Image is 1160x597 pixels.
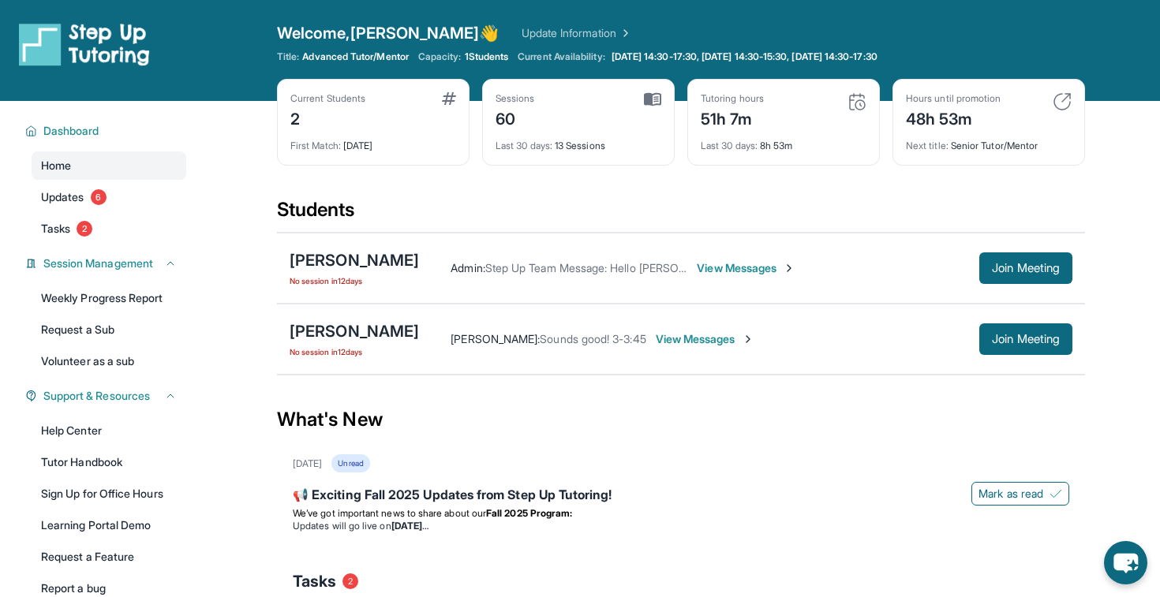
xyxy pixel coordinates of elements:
a: Learning Portal Demo [32,511,186,539]
span: Session Management [43,256,153,271]
span: Title: [277,50,299,63]
div: 2 [290,105,365,130]
a: Sign Up for Office Hours [32,479,186,508]
a: Home [32,151,186,180]
div: Current Students [290,92,365,105]
div: Senior Tutor/Mentor [906,130,1072,152]
div: [DATE] [293,457,322,470]
div: [DATE] [290,130,456,152]
button: Join Meeting [979,252,1072,284]
img: Mark as read [1050,487,1062,500]
li: Updates will go live on [293,520,1069,532]
span: Last 30 days : [701,140,758,151]
div: Students [277,197,1085,232]
span: No session in 12 days [290,274,419,287]
button: Mark as read [971,482,1069,506]
img: Chevron-Right [742,333,754,345]
span: Updates [41,189,84,205]
span: 2 [77,221,92,237]
a: Volunteer as a sub [32,347,186,375]
a: [DATE] 14:30-17:30, [DATE] 14:30-15:30, [DATE] 14:30-17:30 [608,50,881,63]
div: [PERSON_NAME] [290,320,419,342]
button: Dashboard [37,123,177,139]
button: Support & Resources [37,388,177,404]
div: Hours until promotion [906,92,1001,105]
a: Tasks2 [32,215,186,243]
span: [DATE] 14:30-17:30, [DATE] 14:30-15:30, [DATE] 14:30-17:30 [612,50,877,63]
span: 2 [342,573,358,589]
span: First Match : [290,140,341,151]
span: Join Meeting [992,334,1060,344]
img: card [644,92,661,106]
span: Dashboard [43,123,99,139]
div: Sessions [496,92,535,105]
button: chat-button [1104,541,1147,584]
span: Tasks [41,221,70,237]
span: Capacity: [418,50,462,63]
span: No session in 12 days [290,345,419,358]
div: 8h 53m [701,130,866,152]
span: Next title : [906,140,949,151]
span: Advanced Tutor/Mentor [302,50,408,63]
div: 13 Sessions [496,130,661,152]
strong: [DATE] [391,520,428,532]
span: Sounds good! 3-3:45 [540,332,645,345]
a: Updates6 [32,183,186,211]
div: 📢 Exciting Fall 2025 Updates from Step Up Tutoring! [293,485,1069,507]
div: Tutoring hours [701,92,764,105]
div: Unread [331,454,369,472]
div: What's New [277,385,1085,454]
span: 1 Students [465,50,509,63]
a: Request a Feature [32,543,186,571]
img: card [1053,92,1072,111]
span: We’ve got important news to share about our [293,507,486,519]
div: 48h 53m [906,105,1001,130]
img: card [442,92,456,105]
button: Join Meeting [979,323,1072,355]
img: logo [19,22,150,66]
a: Weekly Progress Report [32,284,186,312]
span: Tasks [293,570,336,592]
span: Mark as read [979,486,1043,502]
div: 51h 7m [701,105,764,130]
div: [PERSON_NAME] [290,249,419,271]
span: Current Availability: [518,50,604,63]
span: 6 [91,189,107,205]
button: Session Management [37,256,177,271]
a: Tutor Handbook [32,448,186,476]
span: Home [41,158,71,174]
span: Welcome, [PERSON_NAME] 👋 [277,22,500,44]
img: card [848,92,866,111]
img: Chevron Right [616,25,632,41]
span: View Messages [697,260,795,276]
a: Help Center [32,416,186,445]
span: [PERSON_NAME] : [451,332,540,345]
a: Update Information [522,25,632,41]
span: View Messages [656,331,754,347]
span: Join Meeting [992,263,1060,273]
strong: Fall 2025 Program: [486,507,572,519]
span: Admin : [451,261,485,274]
span: Support & Resources [43,388,150,404]
a: Request a Sub [32,315,186,344]
img: Chevron-Right [783,262,795,274]
span: Last 30 days : [496,140,552,151]
div: 60 [496,105,535,130]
